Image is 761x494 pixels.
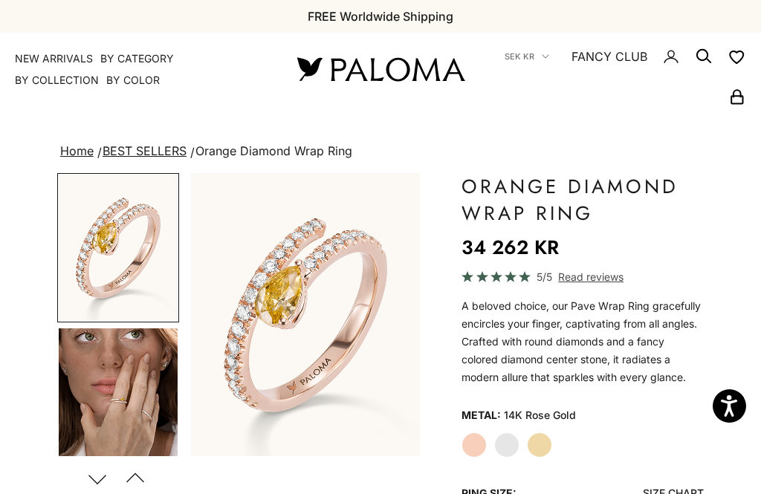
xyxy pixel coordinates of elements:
variant-option-value: 14K Rose Gold [504,404,576,426]
a: FANCY CLUB [571,47,647,66]
h1: Orange Diamond Wrap Ring [462,173,704,227]
img: #YellowGold #RoseGold #WhiteGold [59,328,178,475]
button: Go to item 1 [57,173,179,322]
summary: By Category [100,51,174,66]
img: #RoseGold [59,175,178,321]
nav: Secondary navigation [499,33,746,105]
span: SEK kr [505,50,534,63]
span: 5/5 [537,268,552,285]
a: Home [60,143,94,158]
div: Item 1 of 18 [191,173,421,456]
img: #RoseGold [191,173,421,456]
button: Go to item 4 [57,327,179,477]
legend: Metal: [462,404,501,426]
p: FREE Worldwide Shipping [308,7,453,26]
sale-price: 34 262 kr [462,233,559,262]
a: 5/5 Read reviews [462,268,704,285]
div: A beloved choice, our Pave Wrap Ring gracefully encircles your finger, captivating from all angle... [462,297,704,386]
nav: breadcrumbs [57,141,704,162]
span: Read reviews [558,268,624,285]
summary: By Collection [15,73,99,88]
span: Orange Diamond Wrap Ring [195,143,352,158]
summary: By Color [106,73,160,88]
button: SEK kr [505,50,549,63]
a: BEST SELLERS [103,143,187,158]
a: NEW ARRIVALS [15,51,93,66]
nav: Primary navigation [15,51,262,88]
